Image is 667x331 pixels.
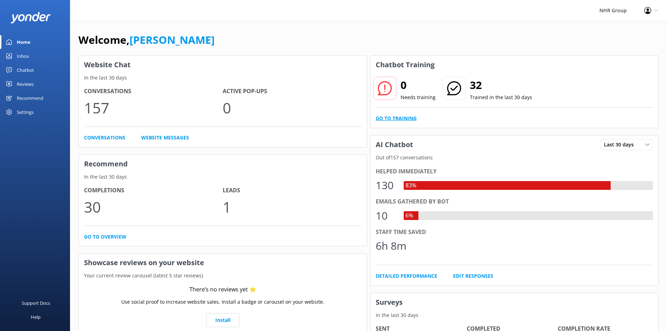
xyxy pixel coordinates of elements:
h3: Surveys [370,293,659,311]
p: In the last 30 days [370,311,659,319]
h3: Showcase reviews on your website [79,254,367,272]
a: Detailed Performance [376,272,437,280]
p: Out of 157 conversations [370,154,659,161]
p: Needs training [401,94,436,101]
h4: Completions [84,186,223,195]
a: Install [206,313,239,327]
h1: Welcome, [78,32,215,48]
div: There’s no reviews yet ⭐ [189,285,256,294]
h3: Website Chat [79,56,367,74]
div: 10 [376,207,397,224]
div: Support Docs [22,296,50,310]
p: Trained in the last 30 days [470,94,532,101]
h4: Conversations [84,87,223,96]
div: 83% [404,181,418,190]
div: Inbox [17,49,29,63]
p: Use social proof to increase website sales. Install a badge or carousel on your website. [121,298,324,306]
div: Home [17,35,30,49]
span: Last 30 days [604,141,638,149]
div: Reviews [17,77,34,91]
div: Help [31,310,41,324]
h2: 32 [470,77,532,94]
p: In the last 30 days [79,74,367,82]
h3: AI Chatbot [370,136,418,154]
div: 6h 8m [376,237,407,254]
div: Helped immediately [376,167,653,176]
div: Staff time saved [376,228,653,237]
a: [PERSON_NAME] [130,33,215,47]
p: In the last 30 days [79,173,367,181]
div: Chatbot [17,63,34,77]
h3: Chatbot Training [370,56,440,74]
p: 1 [223,195,361,219]
p: Your current review carousel (latest 5 star reviews) [79,272,367,280]
div: Recommend [17,91,43,105]
p: 157 [84,96,223,119]
div: Emails gathered by bot [376,197,653,206]
div: 130 [376,177,397,194]
img: yonder-white-logo.png [11,12,51,23]
p: 0 [223,96,361,119]
a: Edit Responses [453,272,493,280]
a: Conversations [84,134,125,142]
h4: Active Pop-ups [223,87,361,96]
a: Website Messages [141,134,189,142]
a: Go to overview [84,233,126,241]
h4: Leads [223,186,361,195]
h2: 0 [401,77,436,94]
div: Settings [17,105,34,119]
div: 6% [404,211,415,220]
h3: Recommend [79,155,367,173]
a: Go to Training [376,115,417,122]
p: 30 [84,195,223,219]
